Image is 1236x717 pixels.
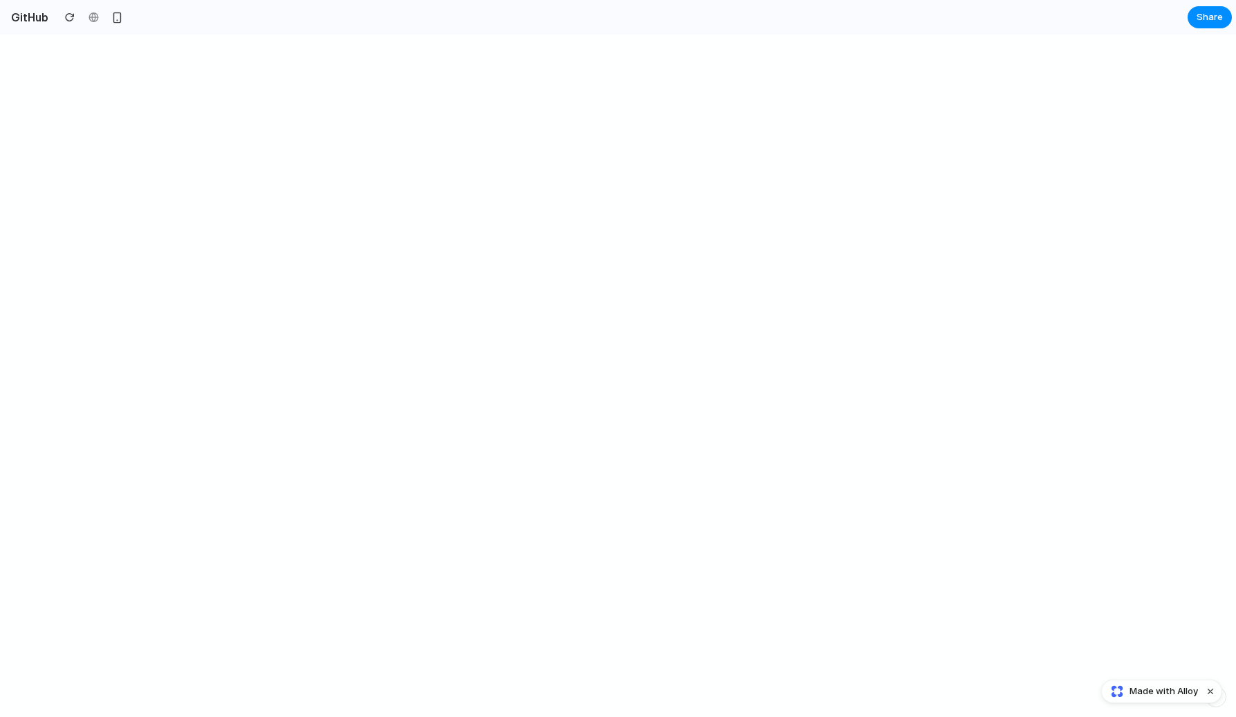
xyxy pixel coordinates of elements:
h2: GitHub [6,9,48,26]
a: Made with Alloy [1102,685,1199,698]
button: Dismiss watermark [1202,683,1219,700]
span: Made with Alloy [1130,685,1198,698]
button: Share [1188,6,1232,28]
span: Share [1197,10,1223,24]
